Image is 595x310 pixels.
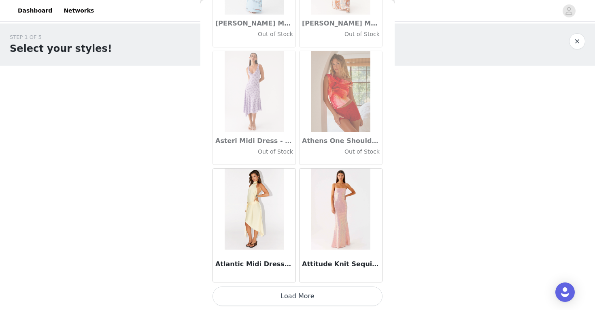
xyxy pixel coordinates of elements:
[311,51,370,132] img: Athens One Shoulder Top - Floral
[302,259,380,269] h3: Attitude Knit Sequin Maxi Dress - Iridescent Pink
[10,33,112,41] div: STEP 1 OF 5
[311,169,370,250] img: Attitude Knit Sequin Maxi Dress - Iridescent Pink
[13,2,57,20] a: Dashboard
[302,19,380,28] h3: [PERSON_NAME] Maxi Dress - Orange Blue Floral
[215,19,293,28] h3: [PERSON_NAME] Maxi Dress - Blue Floral
[302,148,380,156] h4: Out of Stock
[565,4,573,17] div: avatar
[225,169,283,250] img: Atlantic Midi Dress - Yellow
[10,41,112,56] h1: Select your styles!
[215,136,293,146] h3: Asteri Midi Dress - Lavender Meadow
[212,286,382,306] button: Load More
[302,136,380,146] h3: Athens One Shoulder Top - Floral
[59,2,99,20] a: Networks
[215,148,293,156] h4: Out of Stock
[215,259,293,269] h3: Atlantic Midi Dress - Yellow
[555,282,575,302] div: Open Intercom Messenger
[225,51,283,132] img: Asteri Midi Dress - Lavender Meadow
[215,30,293,38] h4: Out of Stock
[302,30,380,38] h4: Out of Stock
